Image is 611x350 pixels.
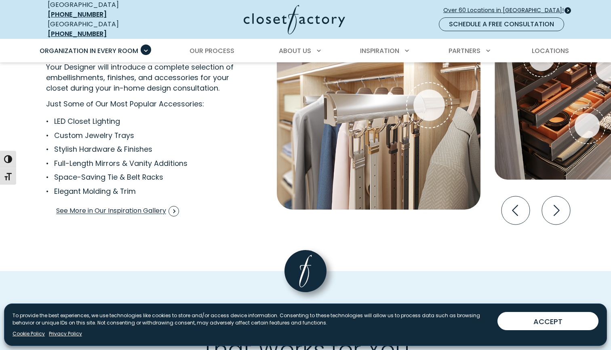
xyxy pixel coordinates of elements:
[46,172,231,183] li: Space-Saving Tie & Belt Racks
[48,19,165,39] div: [GEOGRAPHIC_DATA]
[360,46,399,55] span: Inspiration
[46,130,231,141] li: Custom Jewelry Trays
[13,330,45,337] a: Cookie Policy
[439,17,564,31] a: Schedule a Free Consultation
[56,206,179,216] span: See More in Our Inspiration Gallery
[443,6,570,15] span: Over 60 Locations in [GEOGRAPHIC_DATA]!
[497,312,598,330] button: ACCEPT
[48,29,107,38] a: [PHONE_NUMBER]
[46,99,257,110] p: Just Some of Our Most Popular Accessories:
[56,203,179,219] a: See More in Our Inspiration Gallery
[190,46,234,55] span: Our Process
[532,46,569,55] span: Locations
[46,62,234,93] span: Your Designer will introduce a complete selection of embellishments, finishes, and accessories fo...
[46,158,231,169] li: Full-Length Mirrors & Vanity Additions
[49,330,82,337] a: Privacy Policy
[48,10,107,19] a: [PHONE_NUMBER]
[46,186,231,197] li: Elegant Molding & Trim
[279,46,311,55] span: About Us
[13,312,491,327] p: To provide the best experiences, we use technologies like cookies to store and/or access device i...
[40,46,138,55] span: Organization in Every Room
[34,40,577,62] nav: Primary Menu
[449,46,480,55] span: Partners
[443,3,571,17] a: Over 60 Locations in [GEOGRAPHIC_DATA]!
[46,144,231,155] li: Stylish Hardware & Finishes
[498,193,533,228] button: Previous slide
[244,5,345,34] img: Closet Factory Logo
[539,193,573,228] button: Next slide
[46,116,231,127] li: LED Closet Lighting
